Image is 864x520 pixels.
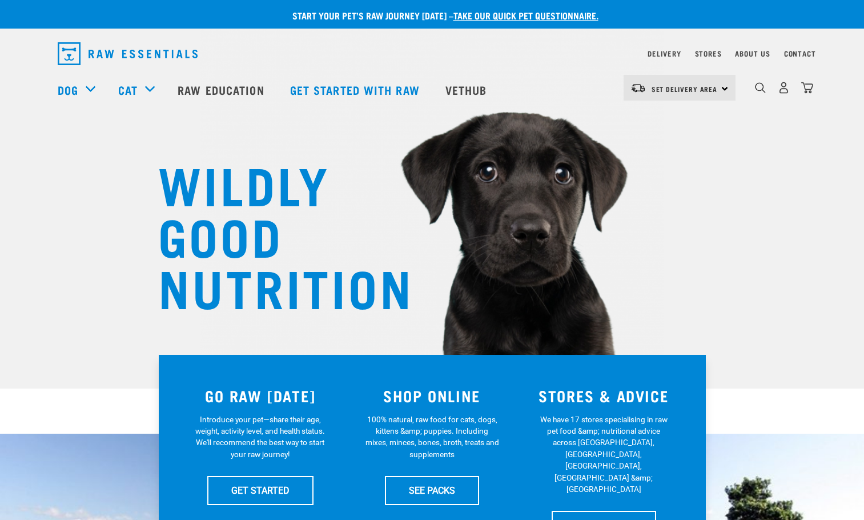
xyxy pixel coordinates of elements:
[158,157,387,311] h1: WILDLY GOOD NUTRITION
[207,476,314,505] a: GET STARTED
[58,42,198,65] img: Raw Essentials Logo
[755,82,766,93] img: home-icon-1@2x.png
[801,82,813,94] img: home-icon@2x.png
[58,81,78,98] a: Dog
[434,67,501,113] a: Vethub
[778,82,790,94] img: user.png
[735,51,770,55] a: About Us
[182,387,340,405] h3: GO RAW [DATE]
[695,51,722,55] a: Stores
[453,13,598,18] a: take our quick pet questionnaire.
[49,38,816,70] nav: dropdown navigation
[525,387,683,405] h3: STORES & ADVICE
[118,81,138,98] a: Cat
[279,67,434,113] a: Get started with Raw
[385,476,479,505] a: SEE PACKS
[193,414,327,461] p: Introduce your pet—share their age, weight, activity level, and health status. We'll recommend th...
[166,67,278,113] a: Raw Education
[353,387,511,405] h3: SHOP ONLINE
[648,51,681,55] a: Delivery
[630,83,646,93] img: van-moving.png
[784,51,816,55] a: Contact
[652,87,718,91] span: Set Delivery Area
[537,414,671,495] p: We have 17 stores specialising in raw pet food &amp; nutritional advice across [GEOGRAPHIC_DATA],...
[365,414,499,461] p: 100% natural, raw food for cats, dogs, kittens &amp; puppies. Including mixes, minces, bones, bro...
